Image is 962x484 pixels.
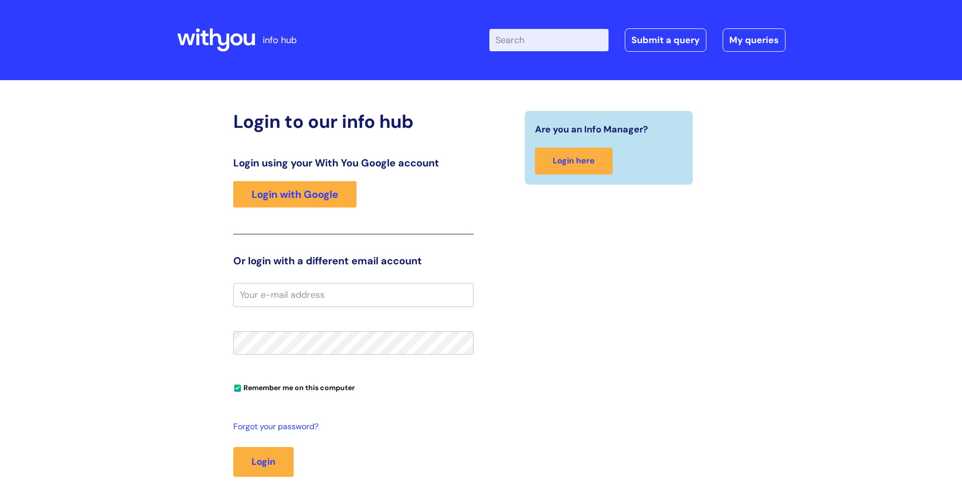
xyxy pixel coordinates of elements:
[535,148,613,175] a: Login here
[233,420,469,434] a: Forgot your password?
[233,381,355,392] label: Remember me on this computer
[535,121,648,137] span: Are you an Info Manager?
[489,29,609,51] input: Search
[233,157,474,169] h3: Login using your With You Google account
[233,181,357,208] a: Login with Google
[233,379,474,395] div: You can uncheck this option if you're logging in from a shared device
[233,111,474,132] h2: Login to our info hub
[234,385,241,392] input: Remember me on this computer
[263,32,297,48] p: info hub
[233,255,474,267] h3: Or login with a different email account
[625,28,706,52] a: Submit a query
[233,283,474,306] input: Your e-mail address
[723,28,786,52] a: My queries
[233,447,294,476] button: Login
